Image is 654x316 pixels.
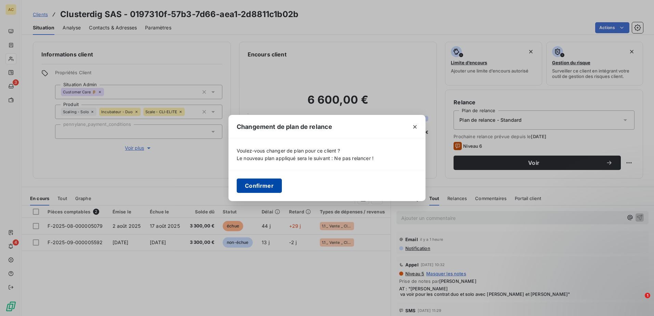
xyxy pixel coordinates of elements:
[237,147,340,154] span: Voulez-vous changer de plan pour ce client ?
[631,293,647,309] iframe: Intercom live chat
[517,250,654,298] iframe: Intercom notifications message
[237,179,282,193] button: Confirmer
[237,155,374,162] span: Le nouveau plan appliqué sera le suivant : Ne pas relancer !
[645,293,650,298] span: 1
[237,122,332,131] span: Changement de plan de relance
